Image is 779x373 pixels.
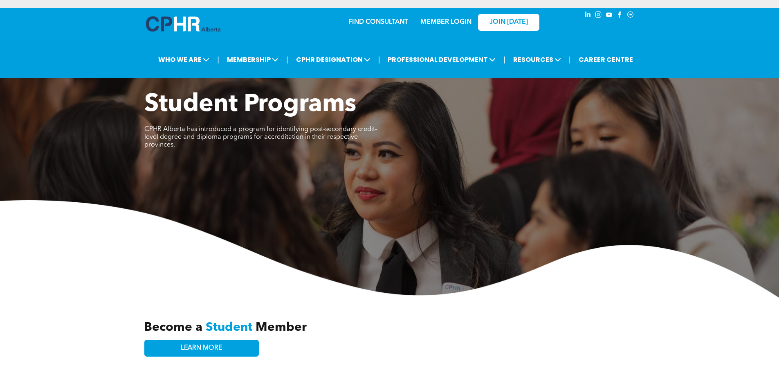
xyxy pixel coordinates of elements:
a: CAREER CENTRE [576,52,635,67]
a: LEARN MORE [144,340,259,357]
li: | [503,51,505,68]
span: CPHR Alberta has introduced a program for identifying post-secondary credit-level degree and dipl... [144,126,377,148]
span: RESOURCES [511,52,563,67]
span: MEMBERSHIP [224,52,281,67]
a: youtube [605,10,614,21]
a: JOIN [DATE] [478,14,539,31]
span: PROFESSIONAL DEVELOPMENT [385,52,498,67]
li: | [378,51,380,68]
span: Student Programs [144,93,356,117]
a: instagram [594,10,603,21]
span: Become a [144,321,202,334]
a: Social network [626,10,635,21]
li: | [569,51,571,68]
a: FIND CONSULTANT [348,19,408,25]
span: Member [256,321,307,334]
img: A blue and white logo for cp alberta [146,16,220,32]
span: CPHR DESIGNATION [294,52,373,67]
span: WHO WE ARE [156,52,212,67]
span: LEARN MORE [181,344,222,352]
a: MEMBER LOGIN [420,19,471,25]
span: JOIN [DATE] [489,18,528,26]
a: linkedin [584,10,593,21]
li: | [217,51,219,68]
span: Student [206,321,252,334]
li: | [286,51,288,68]
a: facebook [615,10,624,21]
